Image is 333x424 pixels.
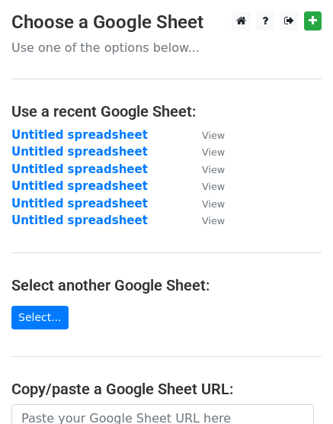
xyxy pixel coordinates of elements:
small: View [202,181,225,192]
h4: Use a recent Google Sheet: [11,102,322,120]
iframe: Chat Widget [257,351,333,424]
a: Untitled spreadsheet [11,162,148,176]
h4: Copy/paste a Google Sheet URL: [11,380,322,398]
a: View [187,197,225,210]
a: Untitled spreadsheet [11,179,148,193]
a: View [187,214,225,227]
p: Use one of the options below... [11,40,322,56]
small: View [202,146,225,158]
a: Untitled spreadsheet [11,145,148,159]
h3: Choose a Google Sheet [11,11,322,34]
h4: Select another Google Sheet: [11,276,322,294]
a: Untitled spreadsheet [11,128,148,142]
a: View [187,145,225,159]
small: View [202,198,225,210]
a: Untitled spreadsheet [11,214,148,227]
small: View [202,130,225,141]
a: Untitled spreadsheet [11,197,148,210]
small: View [202,215,225,226]
a: View [187,179,225,193]
a: Select... [11,306,69,329]
a: View [187,128,225,142]
a: View [187,162,225,176]
small: View [202,164,225,175]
